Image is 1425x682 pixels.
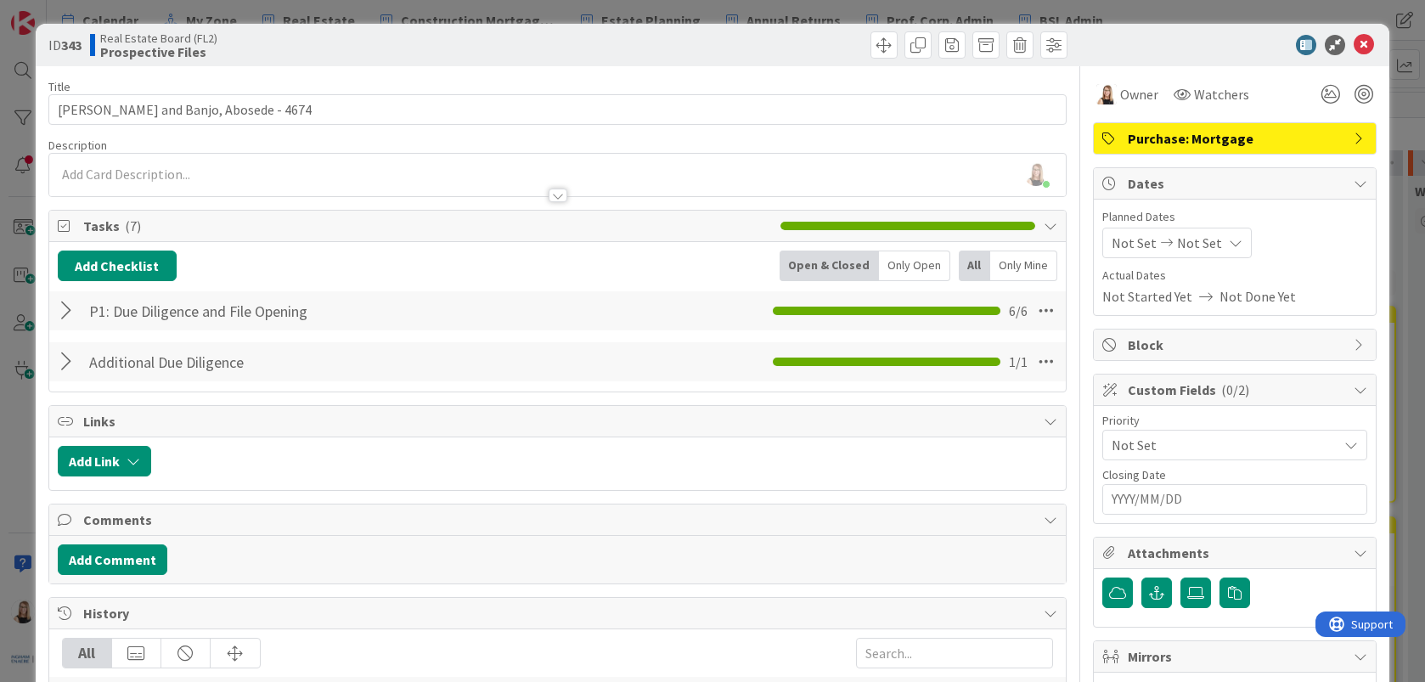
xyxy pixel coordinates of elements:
[1102,208,1367,226] span: Planned Dates
[856,638,1053,668] input: Search...
[83,411,1035,431] span: Links
[1128,646,1345,667] span: Mirrors
[1102,414,1367,426] div: Priority
[1128,335,1345,355] span: Block
[780,251,879,281] div: Open & Closed
[1177,233,1222,253] span: Not Set
[83,216,772,236] span: Tasks
[1009,301,1028,321] span: 6 / 6
[58,251,177,281] button: Add Checklist
[1221,381,1249,398] span: ( 0/2 )
[1128,173,1345,194] span: Dates
[83,603,1035,623] span: History
[1128,543,1345,563] span: Attachments
[61,37,82,54] b: 343
[990,251,1057,281] div: Only Mine
[58,446,151,476] button: Add Link
[1112,485,1358,514] input: YYYY/MM/DD
[1194,84,1249,104] span: Watchers
[1120,84,1158,104] span: Owner
[100,31,217,45] span: Real Estate Board (FL2)
[48,138,107,153] span: Description
[100,45,217,59] b: Prospective Files
[1102,286,1192,307] span: Not Started Yet
[83,510,1035,530] span: Comments
[1024,162,1048,186] img: 69hUFmzDBdjIwzkImLfpiba3FawNlolQ.jpg
[125,217,141,234] span: ( 7 )
[58,544,167,575] button: Add Comment
[1128,380,1345,400] span: Custom Fields
[1112,433,1329,457] span: Not Set
[1096,84,1117,104] img: DB
[36,3,77,23] span: Support
[879,251,950,281] div: Only Open
[83,296,465,326] input: Add Checklist...
[1112,233,1157,253] span: Not Set
[48,94,1067,125] input: type card name here...
[63,639,112,668] div: All
[1102,469,1367,481] div: Closing Date
[48,79,70,94] label: Title
[83,347,465,377] input: Add Checklist...
[1102,267,1367,285] span: Actual Dates
[48,35,82,55] span: ID
[1009,352,1028,372] span: 1 / 1
[959,251,990,281] div: All
[1219,286,1296,307] span: Not Done Yet
[1128,128,1345,149] span: Purchase: Mortgage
